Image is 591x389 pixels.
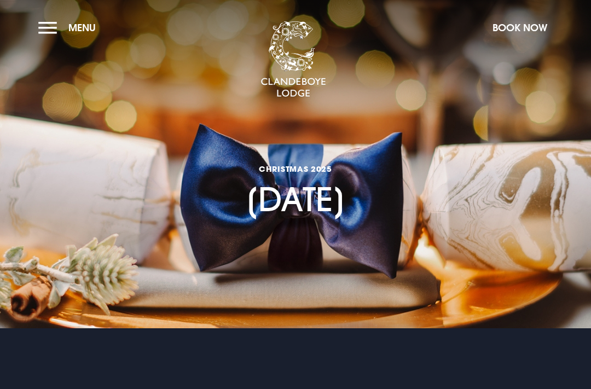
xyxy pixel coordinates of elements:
[487,16,553,39] button: Book Now
[245,164,346,174] span: CHRISTMAS 2025
[245,115,346,219] h1: [DATE]
[38,16,101,39] button: Menu
[260,21,326,98] img: Clandeboye Lodge
[68,21,96,34] span: Menu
